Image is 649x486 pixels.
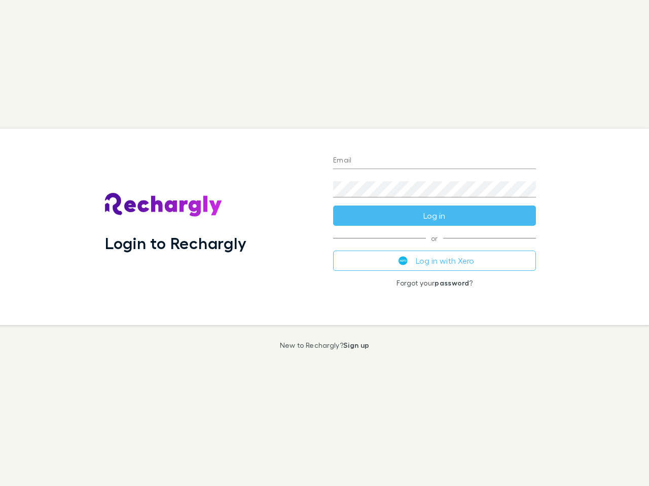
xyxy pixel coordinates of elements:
img: Rechargly's Logo [105,193,223,217]
p: New to Rechargly? [280,341,370,349]
a: password [435,278,469,287]
img: Xero's logo [399,256,408,265]
button: Log in [333,206,536,226]
span: or [333,238,536,238]
a: Sign up [343,341,369,349]
h1: Login to Rechargly [105,233,246,253]
button: Log in with Xero [333,251,536,271]
p: Forgot your ? [333,279,536,287]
